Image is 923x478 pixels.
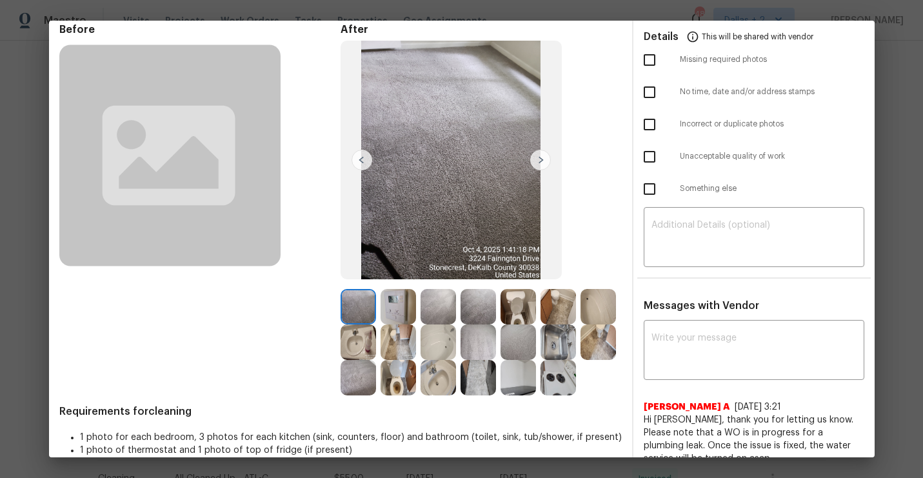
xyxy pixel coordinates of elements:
span: Requirements for cleaning [59,405,622,418]
li: 1 photo for each bedroom, 3 photos for each kitchen (sink, counters, floor) and bathroom (toilet,... [80,431,622,444]
span: After [341,23,622,36]
div: Incorrect or duplicate photos [633,108,875,141]
div: Missing required photos [633,44,875,76]
span: [DATE] 3:21 [735,403,781,412]
span: Incorrect or duplicate photos [680,119,864,130]
span: Messages with Vendor [644,301,759,311]
img: right-chevron-button-url [530,150,551,170]
span: Missing required photos [680,54,864,65]
span: [PERSON_NAME] A [644,401,729,413]
div: No time, date and/or address stamps [633,76,875,108]
span: No time, date and/or address stamps [680,86,864,97]
span: Before [59,23,341,36]
span: Details [644,21,679,52]
span: Hi [PERSON_NAME], thank you for letting us know. Please note that a WO is in progress for a plumb... [644,413,864,465]
div: Unacceptable quality of work [633,141,875,173]
span: This will be shared with vendor [702,21,813,52]
span: Unacceptable quality of work [680,151,864,162]
img: left-chevron-button-url [352,150,372,170]
span: Something else [680,183,864,194]
li: 1 photo of thermostat and 1 photo of top of fridge (if present) [80,444,622,457]
div: Something else [633,173,875,205]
